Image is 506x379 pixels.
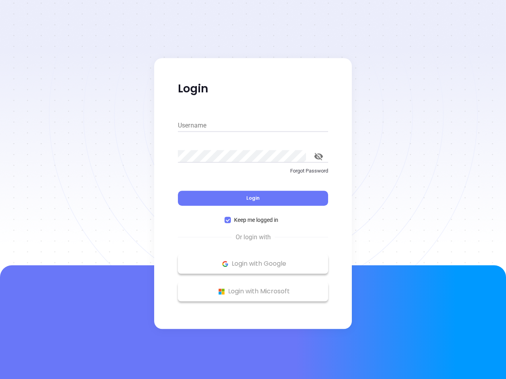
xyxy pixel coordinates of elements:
span: Keep me logged in [231,216,281,224]
button: Microsoft Logo Login with Microsoft [178,281,328,301]
span: Login [246,195,260,201]
p: Login with Microsoft [182,285,324,297]
a: Forgot Password [178,167,328,181]
span: Or login with [232,233,275,242]
p: Login with Google [182,258,324,270]
p: Forgot Password [178,167,328,175]
img: Google Logo [220,259,230,269]
button: Login [178,191,328,206]
p: Login [178,82,328,96]
img: Microsoft Logo [217,287,227,296]
button: toggle password visibility [309,147,328,166]
button: Google Logo Login with Google [178,254,328,274]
